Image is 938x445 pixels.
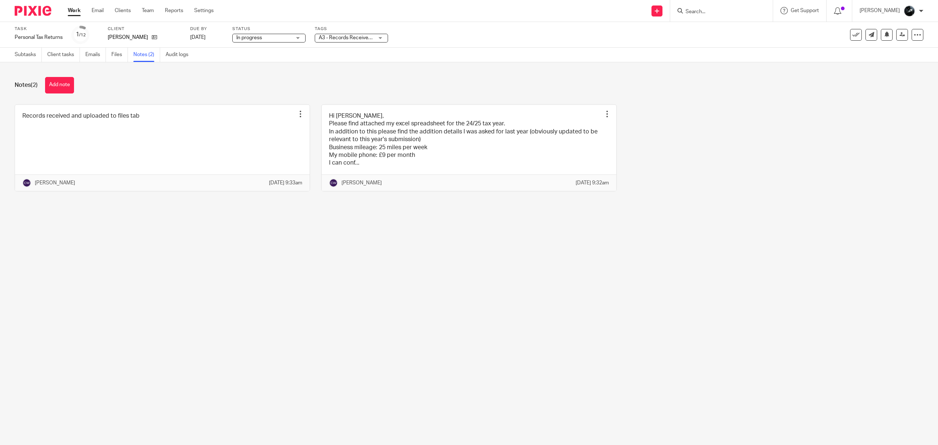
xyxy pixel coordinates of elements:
a: Team [142,7,154,14]
a: Subtasks [15,48,42,62]
a: Audit logs [166,48,194,62]
input: Search [685,9,751,15]
h1: Notes [15,81,38,89]
a: Client tasks [47,48,80,62]
a: Notes (2) [133,48,160,62]
a: Settings [194,7,214,14]
a: Email [92,7,104,14]
label: Tags [315,26,388,32]
p: [DATE] 9:33am [269,179,302,187]
label: Due by [190,26,223,32]
div: Personal Tax Returns [15,34,63,41]
a: Work [68,7,81,14]
p: [PERSON_NAME] [108,34,148,41]
p: [PERSON_NAME] [341,179,382,187]
p: [PERSON_NAME] [860,7,900,14]
button: Add note [45,77,74,93]
span: Get Support [791,8,819,13]
img: svg%3E [22,179,31,187]
a: Emails [85,48,106,62]
span: [DATE] [190,35,206,40]
span: A3 - Records Received + 1 [319,35,379,40]
p: [DATE] 9:32am [576,179,609,187]
p: [PERSON_NAME] [35,179,75,187]
label: Task [15,26,63,32]
small: /12 [79,33,86,37]
div: 1 [76,30,86,39]
span: (2) [31,82,38,88]
img: svg%3E [329,179,338,187]
a: Reports [165,7,183,14]
a: Clients [115,7,131,14]
img: Pixie [15,6,51,16]
a: Files [111,48,128,62]
img: 1000002122.jpg [904,5,915,17]
label: Status [232,26,306,32]
span: In progress [236,35,262,40]
label: Client [108,26,181,32]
